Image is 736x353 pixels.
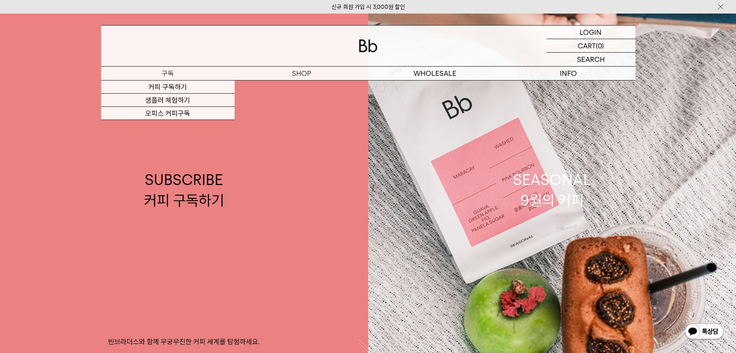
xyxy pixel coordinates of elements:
[513,170,591,211] div: SEASONAL 9월의 커피
[235,67,368,80] a: SHOP
[368,67,502,80] p: WHOLESALE
[546,26,635,39] a: LOGIN
[580,26,602,39] p: LOGIN
[144,170,224,211] div: SUBSCRIBE 커피 구독하기
[546,39,635,53] a: CART (0)
[101,67,235,80] a: 구독
[101,81,235,94] a: 커피 구독하기
[101,94,235,107] a: 샘플러 체험하기
[502,67,635,80] p: INFO
[596,39,604,52] p: (0)
[359,39,377,52] img: 로고
[331,3,405,10] a: 신규 회원 가입 시 3,000원 할인
[578,39,596,52] p: CART
[101,107,235,120] a: 오피스 커피구독
[684,323,724,341] img: 카카오톡 채널 1:1 채팅 버튼
[577,53,605,66] p: SEARCH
